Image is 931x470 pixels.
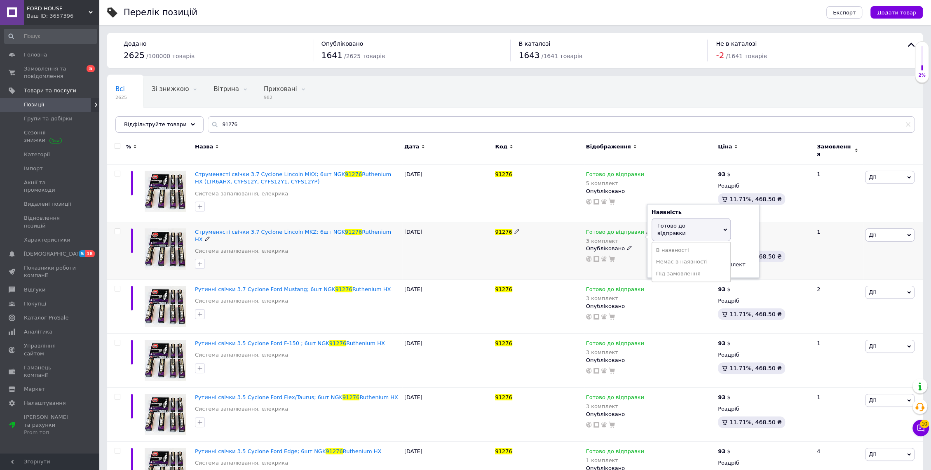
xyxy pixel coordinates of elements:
span: Групи та добірки [24,115,73,122]
span: Налаштування [24,399,66,407]
div: $ [718,340,731,347]
span: Дії [869,343,876,349]
div: Перелік позицій [124,8,197,17]
span: Експорт [833,9,856,16]
div: Роздріб [718,351,810,359]
span: 91276 [345,171,362,177]
a: Струменясті свічки 3.7 Cyclone Lincoln MKX; 6шт NGK91276Ruthenium HX (LTR6AHX, CYFS12Y, CYFS12Y1,... [195,171,391,185]
span: Зі знижкою [152,85,189,93]
span: Дії [869,174,876,180]
img: Рутениевые свечи 3.7 Cyclone Lincoln MKZ; 6шт NGK 91276 Ruthenium HX [145,228,186,270]
span: Рутинні свічки 3.5 Cyclone Ford Edge; 6шт NGK [195,448,326,454]
span: Категорії [24,151,50,158]
div: Ваш ID: 3657396 [27,12,99,20]
button: Експорт [826,6,863,19]
div: [DATE] [402,222,493,280]
span: Рутинні свічки 3.5 Cyclone Ford F-150 ; 6шт NGK [195,340,329,346]
a: Рутинні свічки 3.5 Cyclone Ford Flex/Taurus; 6шт NGK91276Ruthenium HX [195,394,398,400]
div: Наявність [652,209,755,216]
span: 11.71%, 468.50 ₴ [729,419,782,425]
span: 982 [264,94,297,101]
span: Покупці [24,300,46,308]
span: Ruthenium HX [346,340,385,346]
span: 11.71%, 468.50 ₴ [729,311,782,317]
span: 91276 [335,286,352,292]
span: 2625 [115,94,127,101]
span: Струменясті свічки 3.7 Cyclone Lincoln MKX; 6шт NGK [195,171,345,177]
button: Чат з покупцем10 [912,420,929,436]
div: Опубліковано [586,188,714,195]
img: Рутениевые свечи 3.5 Cyclone Ford F-150 ; 6шт NGK 91276 Ruthenium HX [145,340,186,381]
a: Рутинні свічки 3.5 Cyclone Ford Edge; 6шт NGK91276Ruthenium HX [195,448,381,454]
span: 91276 [329,340,346,346]
span: -2 [716,50,724,60]
a: Система запалювання, елекрика [195,190,288,197]
li: Під замовлення [652,268,730,280]
div: Опубліковано [586,357,714,364]
span: Відфільтруйте товари [124,121,187,127]
input: Пошук [4,29,97,44]
div: 2% [915,73,929,78]
span: Маркет [24,385,45,393]
span: Видалені позиції [24,200,71,208]
span: Відгуки [24,286,45,294]
div: 3 комплект [586,238,652,244]
span: % [126,143,131,150]
span: / 1641 товарів [542,53,582,59]
span: 91276 [495,229,512,235]
span: Опубліковано [321,40,363,47]
span: Замовлення [817,143,852,158]
span: Дата [404,143,420,150]
span: Готово до відправки [586,340,644,349]
span: [DEMOGRAPHIC_DATA] [24,250,85,258]
div: Роздріб [718,405,810,413]
span: Додати товар [877,9,916,16]
span: 91276 [495,171,512,177]
div: Опубліковано [586,303,714,310]
li: Немає в наявності [652,256,730,268]
div: $ [718,286,731,293]
span: Акції та промокоди [24,179,76,194]
span: Товари та послуги [24,87,76,94]
span: Готово до відправки [586,448,644,457]
span: Замовлення та повідомлення [24,65,76,80]
span: 91276 [495,448,512,454]
a: Рутинні свічки 3.7 Cyclone Ford Mustang; 6шт NGK91276Ruthenium HX [195,286,391,292]
span: Ruthenium HX [359,394,398,400]
span: Приховані [264,85,297,93]
span: 1641 [321,50,342,60]
span: Готово до відправки [586,286,644,295]
span: 11.71%, 468.50 ₴ [729,196,782,202]
img: Рутениевые свечи 3.7 Cyclone Lincoln MKX; 6шт NGK 91276 Ruthenium HX (LTR6AHX, CYFS12Y, CYFS12Y1,... [145,171,186,212]
div: Роздріб [718,182,810,190]
span: Готово до відправки [586,394,644,403]
span: Додано [124,40,146,47]
b: 93 [718,394,725,400]
input: Пошук по назві позиції, артикулу і пошуковим запитам [208,116,915,133]
span: 11.71%, 468.50 ₴ [729,365,782,371]
span: Ціна [718,143,732,150]
div: 1 комплект [586,457,644,463]
div: $ [718,448,731,455]
span: Код [495,143,507,150]
span: 91276 [326,448,342,454]
div: $ [718,171,731,178]
span: Каталог ProSale [24,314,68,322]
div: Опубліковано [586,411,714,418]
span: [PERSON_NAME] та рахунки [24,414,76,436]
span: 91276 [495,286,512,292]
a: Система запалювання, елекрика [195,459,288,467]
span: / 1641 товарів [726,53,767,59]
span: Позиції [24,101,44,108]
img: Рутениевые свечи 3.5 Cyclone Ford Flex/Taurus; 6шт NGK 91276 Ruthenium HX [145,394,186,435]
span: В каталозі [519,40,551,47]
div: [DATE] [402,164,493,222]
div: 3 комплект [586,349,644,355]
div: 1 [812,164,863,222]
span: Характеристики [24,236,70,244]
div: [DATE] [402,388,493,442]
div: Prom топ [24,429,76,436]
span: 91276 [342,394,359,400]
span: Дії [869,397,876,403]
span: Рутинні свічки 3.7 Cyclone Ford Mustang; 6шт NGK [195,286,335,292]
